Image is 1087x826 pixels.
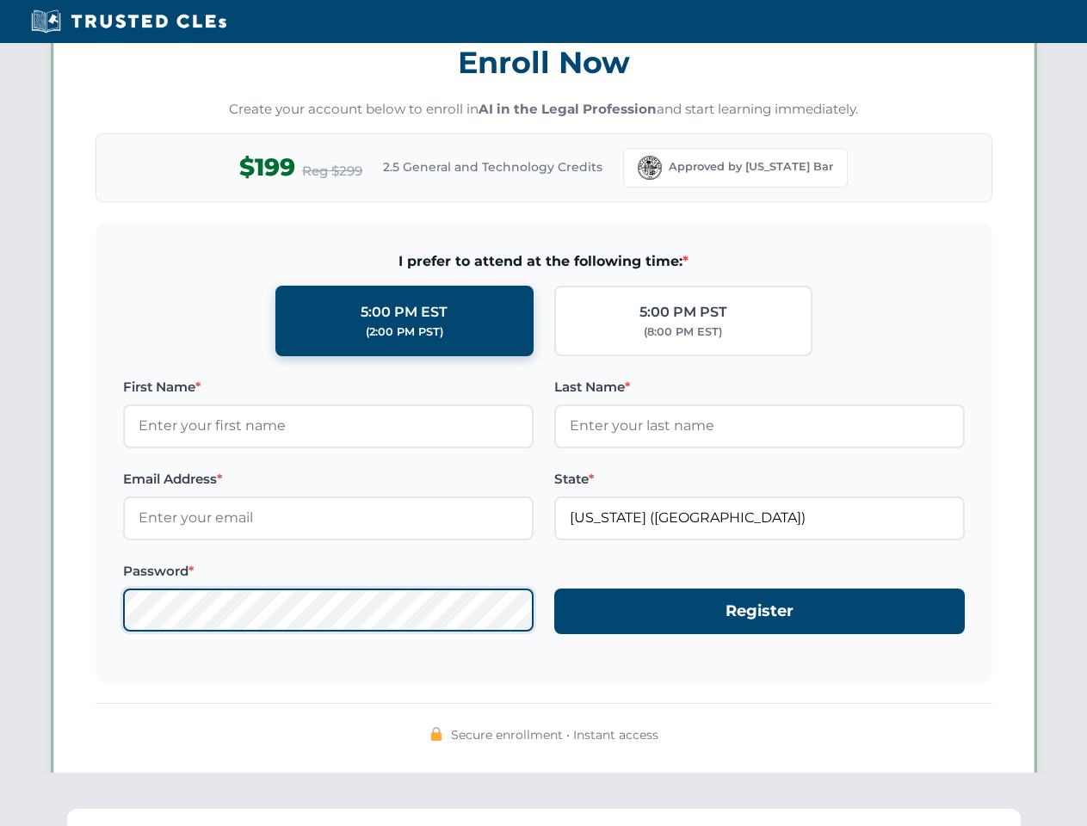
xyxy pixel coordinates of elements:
[96,100,992,120] p: Create your account below to enroll in and start learning immediately.
[123,250,965,273] span: I prefer to attend at the following time:
[123,377,534,398] label: First Name
[429,727,443,741] img: 🔒
[639,301,727,324] div: 5:00 PM PST
[239,148,295,187] span: $199
[123,496,534,539] input: Enter your email
[554,377,965,398] label: Last Name
[383,157,602,176] span: 2.5 General and Technology Credits
[366,324,443,341] div: (2:00 PM PST)
[644,324,722,341] div: (8:00 PM EST)
[96,35,992,89] h3: Enroll Now
[554,404,965,447] input: Enter your last name
[554,469,965,490] label: State
[638,156,662,180] img: Florida Bar
[361,301,448,324] div: 5:00 PM EST
[554,589,965,634] button: Register
[669,158,833,176] span: Approved by [US_STATE] Bar
[123,561,534,582] label: Password
[302,161,362,182] span: Reg $299
[123,404,534,447] input: Enter your first name
[123,469,534,490] label: Email Address
[479,101,657,117] strong: AI in the Legal Profession
[554,496,965,539] input: Florida (FL)
[26,9,232,34] img: Trusted CLEs
[451,725,658,744] span: Secure enrollment • Instant access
